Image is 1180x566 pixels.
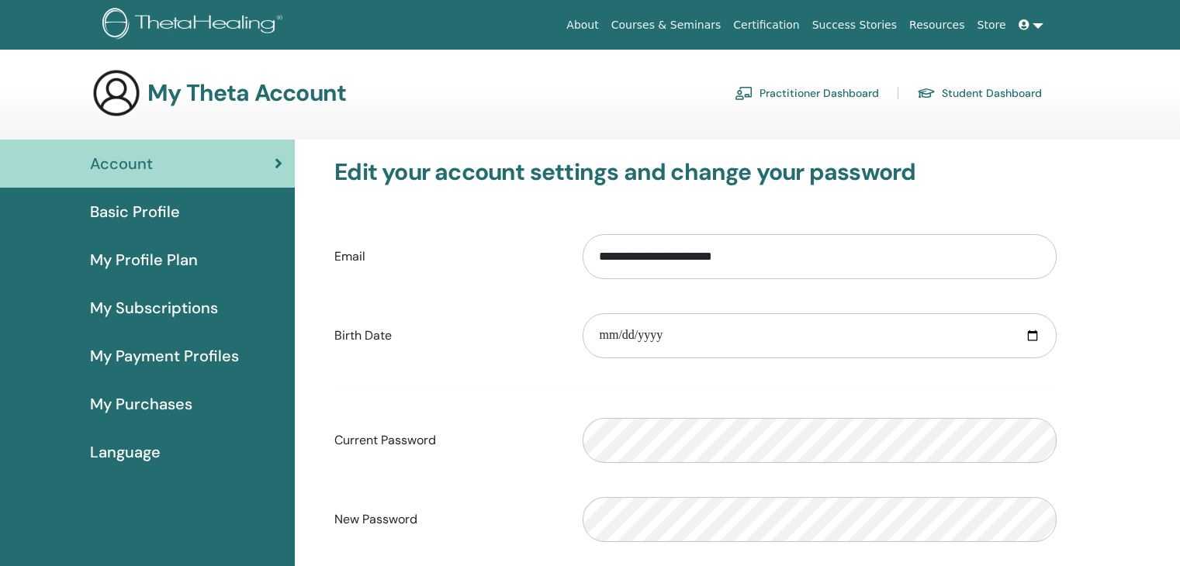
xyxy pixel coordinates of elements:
[90,248,198,271] span: My Profile Plan
[735,81,879,105] a: Practitioner Dashboard
[323,242,571,271] label: Email
[90,344,239,368] span: My Payment Profiles
[147,79,346,107] h3: My Theta Account
[90,392,192,416] span: My Purchases
[90,440,161,464] span: Language
[806,11,903,40] a: Success Stories
[102,8,288,43] img: logo.png
[334,158,1057,186] h3: Edit your account settings and change your password
[735,86,753,100] img: chalkboard-teacher.svg
[903,11,971,40] a: Resources
[971,11,1012,40] a: Store
[917,87,936,100] img: graduation-cap.svg
[323,426,571,455] label: Current Password
[605,11,728,40] a: Courses & Seminars
[90,296,218,319] span: My Subscriptions
[90,152,153,175] span: Account
[560,11,604,40] a: About
[917,81,1042,105] a: Student Dashboard
[323,321,571,350] label: Birth Date
[92,68,141,118] img: generic-user-icon.jpg
[323,505,571,534] label: New Password
[727,11,805,40] a: Certification
[90,200,180,223] span: Basic Profile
